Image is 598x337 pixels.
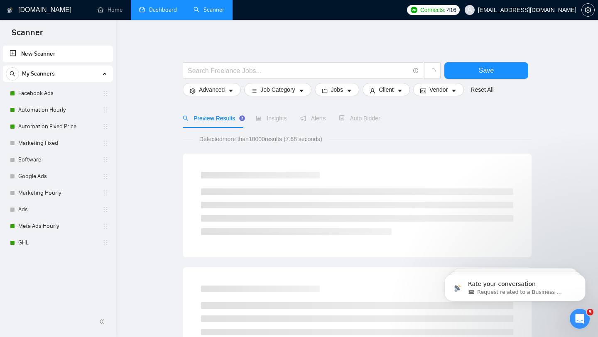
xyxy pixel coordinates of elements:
img: logo [7,4,13,17]
span: holder [102,156,109,163]
span: info-circle [413,68,419,73]
span: folder [322,88,328,94]
span: notification [300,115,306,121]
a: New Scanner [10,46,106,62]
a: Software [18,151,97,168]
a: dashboardDashboard [139,6,177,13]
span: Preview Results [183,115,243,122]
span: caret-down [346,88,352,94]
span: Advanced [199,85,225,94]
button: userClientcaret-down [363,83,410,96]
span: Save [479,65,494,76]
span: Insights [256,115,287,122]
a: Google Ads [18,168,97,185]
span: caret-down [228,88,234,94]
span: holder [102,107,109,113]
span: caret-down [397,88,403,94]
span: holder [102,190,109,196]
span: Scanner [5,27,49,44]
a: homeHome [98,6,123,13]
span: idcard [420,88,426,94]
span: loading [429,68,436,76]
span: setting [582,7,594,13]
div: Tooltip anchor [238,115,246,122]
a: searchScanner [194,6,224,13]
span: holder [102,223,109,230]
a: Meta Ads Hourly [18,218,97,234]
span: Auto Bidder [339,115,380,122]
span: Connects: [420,5,445,15]
a: GHL [18,234,97,251]
a: setting [581,7,595,13]
input: Search Freelance Jobs... [188,66,409,76]
span: 5 [587,309,593,315]
button: Save [444,62,528,79]
li: New Scanner [3,46,113,62]
span: Alerts [300,115,326,122]
span: Client [379,85,394,94]
span: Job Category [260,85,295,94]
span: Vendor [429,85,448,94]
span: holder [102,206,109,213]
span: 416 [447,5,456,15]
a: Automation Hourly [18,102,97,118]
a: Facebook Ads [18,85,97,102]
span: double-left [99,317,107,326]
span: holder [102,90,109,97]
button: idcardVendorcaret-down [413,83,464,96]
span: holder [102,239,109,246]
span: caret-down [299,88,304,94]
button: barsJob Categorycaret-down [244,83,311,96]
span: Jobs [331,85,343,94]
button: search [6,67,19,81]
span: Detected more than 10000 results (7.68 seconds) [194,134,328,144]
button: folderJobscaret-down [315,83,360,96]
span: search [183,115,189,121]
button: settingAdvancedcaret-down [183,83,241,96]
span: setting [190,88,196,94]
span: user [370,88,375,94]
iframe: Intercom live chat [570,309,590,329]
span: holder [102,123,109,130]
span: area-chart [256,115,262,121]
li: My Scanners [3,66,113,251]
span: holder [102,140,109,147]
a: Marketing Fixed [18,135,97,151]
iframe: Intercom notifications message [432,256,598,315]
span: caret-down [451,88,457,94]
span: search [6,71,19,77]
span: user [467,7,473,13]
span: robot [339,115,345,121]
a: Reset All [471,85,493,94]
button: setting [581,3,595,17]
span: holder [102,173,109,180]
a: Marketing Hourly [18,185,97,201]
a: Automation Fixed Price [18,118,97,135]
a: Ads [18,201,97,218]
span: bars [251,88,257,94]
span: My Scanners [22,66,55,82]
img: upwork-logo.png [411,7,417,13]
